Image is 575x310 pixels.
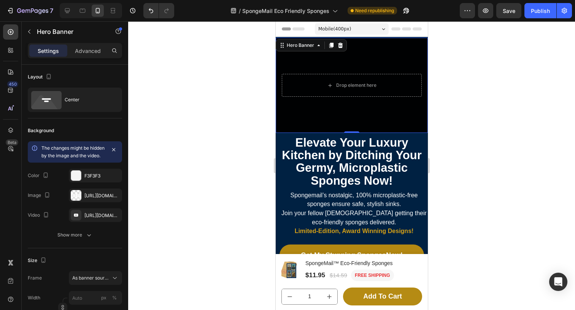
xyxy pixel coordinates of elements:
[549,273,567,291] div: Open Intercom Messenger
[28,294,40,301] label: Width
[28,275,42,281] label: Frame
[28,210,51,221] div: Video
[84,212,120,219] div: [URL][DOMAIN_NAME]
[7,81,18,87] div: 450
[28,72,53,82] div: Layout
[531,7,550,15] div: Publish
[28,190,52,201] div: Image
[69,291,122,305] input: px%
[503,8,515,14] span: Save
[242,7,329,15] span: SpongeMail Eco Friendly Sponges
[72,275,110,281] span: As banner source
[37,27,102,36] p: Hero Banner
[112,294,117,301] div: %
[239,7,241,15] span: /
[110,293,119,302] button: px
[84,173,120,179] div: F3F3F3
[75,47,101,55] p: Advanced
[38,47,59,55] p: Settings
[28,228,122,242] button: Show more
[65,91,111,109] div: Center
[496,3,521,18] button: Save
[41,145,105,158] span: The changes might be hidden by the image and the video.
[57,231,93,239] div: Show more
[28,171,50,181] div: Color
[50,6,53,15] p: 7
[28,127,54,134] div: Background
[84,192,120,199] div: [URL][DOMAIN_NAME]
[3,3,57,18] button: 7
[524,3,556,18] button: Publish
[143,3,174,18] div: Undo/Redo
[276,21,428,310] iframe: Design area
[99,293,108,302] button: %
[6,139,18,145] div: Beta
[69,271,122,285] button: As banner source
[28,256,48,266] div: Size
[355,7,394,14] span: Need republishing
[101,294,106,301] div: px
